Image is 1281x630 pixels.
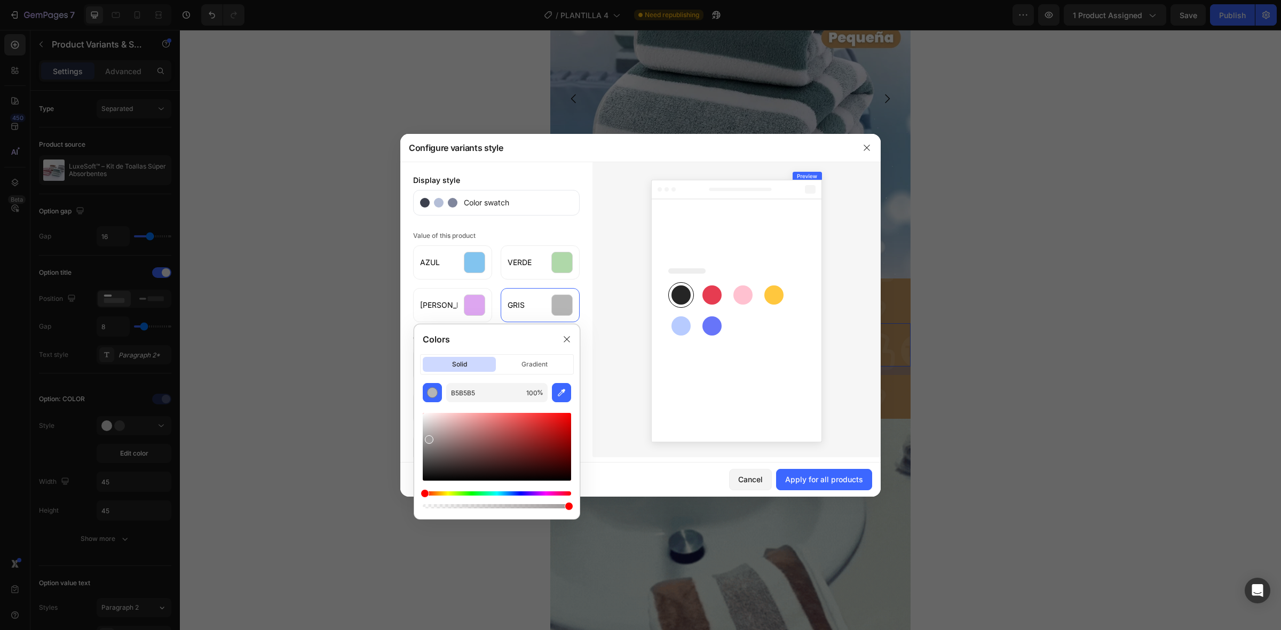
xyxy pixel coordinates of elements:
div: $77,000 COP [469,254,572,285]
button: Carousel Back Arrow [379,54,409,84]
div: Hue [423,491,571,496]
p: 🛒 PIDE Y PAGA EN CASA [477,352,624,372]
span: Value of this product [413,232,476,240]
p: solid [423,357,496,372]
span: [PERSON_NAME] [420,300,457,310]
button: Carousel Next Arrow [692,54,722,84]
strong: 🔥 [611,354,624,369]
div: Display style [413,174,580,186]
span: VERDE [508,257,532,268]
legend: COLOR: GRIS [521,293,580,308]
div: Configure variants style [409,141,503,154]
div: Open Intercom Messenger [1245,578,1270,603]
button: <p>🛒 PIDE Y PAGA EN CASA <strong>🔥</strong></p> [464,345,637,378]
div: Product Variants & Swatches [384,278,476,288]
span: % [537,388,543,397]
p: gradient [498,357,571,372]
span: Color swatch [457,197,509,208]
div: Cancel [738,474,763,485]
span: GRIS [584,318,602,331]
div: Apply for all products [785,474,863,485]
button: Dot [564,234,570,240]
input: E.g FFFFFF [446,383,522,402]
button: Cancel [729,469,772,490]
button: Dot [532,234,538,240]
div: $110,000 COP [576,261,632,278]
button: Dot [542,234,549,240]
span: AZUL [420,257,440,268]
span: GRIS [508,300,525,310]
button: Dot [553,234,559,240]
button: Apply for all products [776,469,872,490]
p: Colors [423,333,450,346]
